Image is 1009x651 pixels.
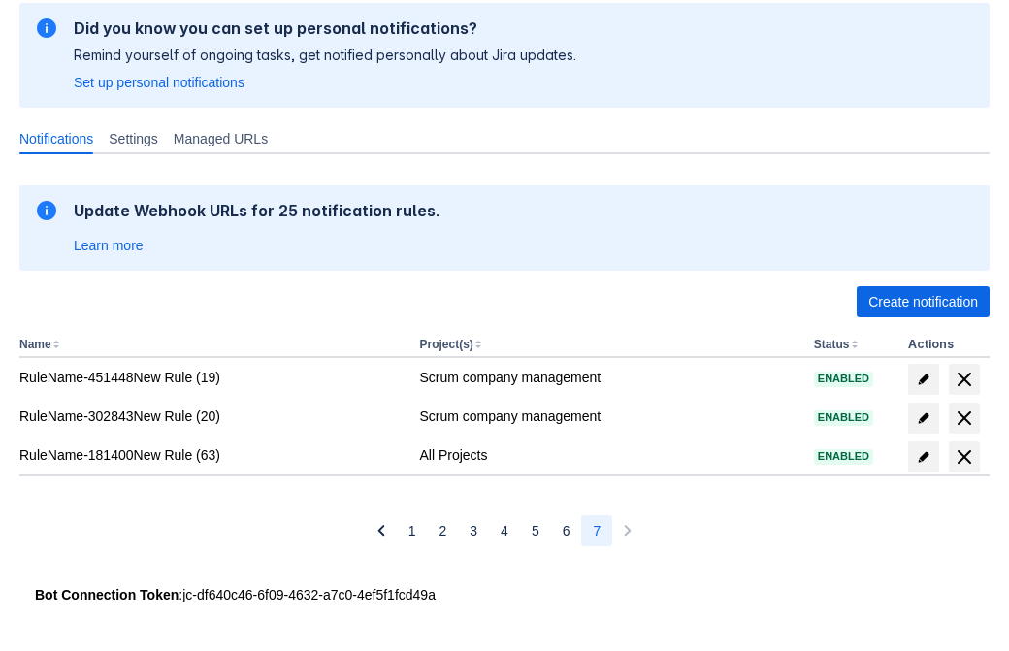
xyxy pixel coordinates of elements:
[174,129,268,148] span: Managed URLs
[916,449,931,465] span: edit
[916,372,931,387] span: edit
[916,410,931,426] span: edit
[35,585,974,604] div: : jc-df640c46-6f09-4632-a7c0-4ef5f1fcd49a
[439,515,447,546] span: 2
[74,46,576,65] p: Remind yourself of ongoing tasks, get notified personally about Jira updates.
[397,515,428,546] button: Page 1
[419,368,797,387] div: Scrum company management
[419,338,472,351] button: Project(s)
[35,16,58,40] span: information
[419,407,797,426] div: Scrum company management
[74,201,440,220] h2: Update Webhook URLs for 25 notification rules.
[501,515,508,546] span: 4
[814,412,873,423] span: Enabled
[19,129,93,148] span: Notifications
[419,445,797,465] div: All Projects
[814,374,873,384] span: Enabled
[35,199,58,222] span: information
[19,445,404,465] div: RuleName-181400New Rule (63)
[953,445,976,469] span: delete
[581,515,612,546] button: Page 7
[458,515,489,546] button: Page 3
[612,515,643,546] button: Next
[593,515,601,546] span: 7
[109,129,158,148] span: Settings
[953,368,976,391] span: delete
[814,451,873,462] span: Enabled
[35,587,179,602] strong: Bot Connection Token
[366,515,397,546] button: Previous
[563,515,570,546] span: 6
[428,515,459,546] button: Page 2
[19,338,51,351] button: Name
[532,515,539,546] span: 5
[551,515,582,546] button: Page 6
[74,73,244,92] a: Set up personal notifications
[953,407,976,430] span: delete
[19,407,404,426] div: RuleName-302843New Rule (20)
[74,18,576,38] h2: Did you know you can set up personal notifications?
[19,368,404,387] div: RuleName-451448New Rule (19)
[814,338,850,351] button: Status
[366,515,644,546] nav: Pagination
[489,515,520,546] button: Page 4
[408,515,416,546] span: 1
[470,515,477,546] span: 3
[900,333,990,358] th: Actions
[520,515,551,546] button: Page 5
[857,286,990,317] button: Create notification
[868,286,978,317] span: Create notification
[74,236,144,255] a: Learn more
